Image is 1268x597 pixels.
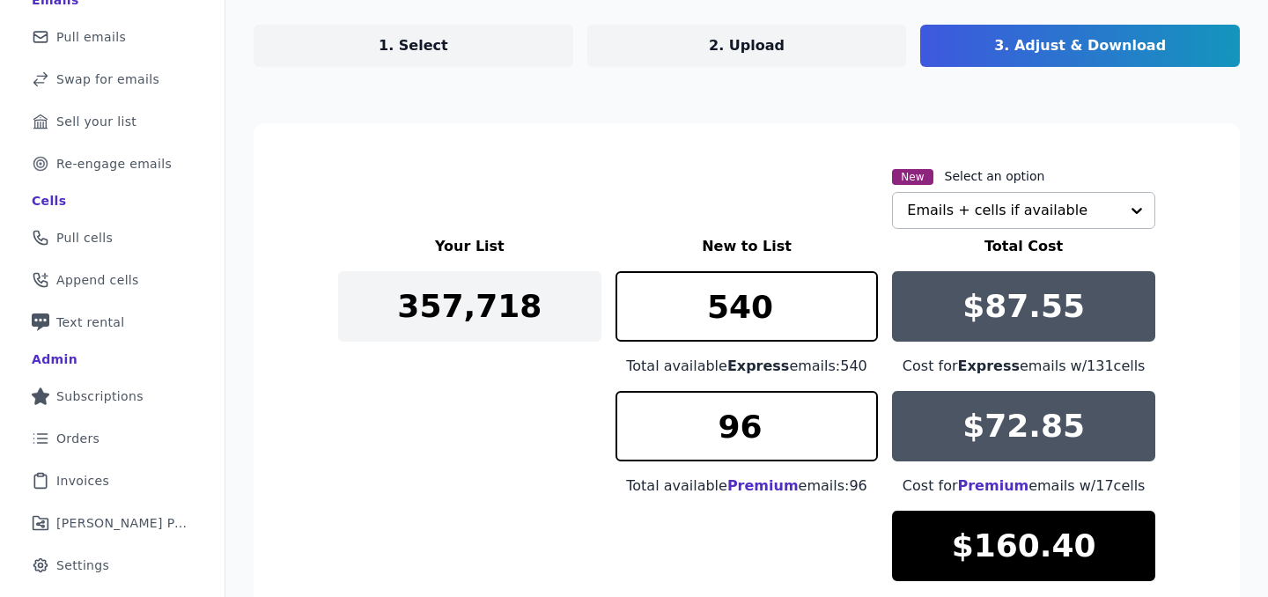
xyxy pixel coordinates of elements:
span: Sell your list [56,113,136,130]
h3: New to List [616,236,879,257]
span: [PERSON_NAME] Performance [56,514,189,532]
p: $160.40 [952,528,1096,564]
span: Subscriptions [56,387,144,405]
a: Sell your list [14,102,210,141]
label: Select an option [945,167,1045,185]
p: 357,718 [397,289,542,324]
span: Append cells [56,271,139,289]
span: Orders [56,430,100,447]
p: $87.55 [962,289,1085,324]
a: Pull emails [14,18,210,56]
a: Settings [14,546,210,585]
span: Pull emails [56,28,126,46]
h3: Your List [338,236,601,257]
span: Express [727,357,790,374]
span: Text rental [56,313,125,331]
a: Text rental [14,303,210,342]
span: Re-engage emails [56,155,172,173]
a: Invoices [14,461,210,500]
span: Settings [56,556,109,574]
div: Cells [32,192,66,210]
a: Re-engage emails [14,144,210,183]
span: Express [958,357,1021,374]
span: Invoices [56,472,109,490]
span: Premium [727,477,799,494]
div: Cost for emails w/ 17 cells [892,475,1155,497]
a: Pull cells [14,218,210,257]
p: 3. Adjust & Download [994,35,1166,56]
a: [PERSON_NAME] Performance [14,504,210,542]
p: 2. Upload [709,35,785,56]
p: 1. Select [379,35,448,56]
h3: Total Cost [892,236,1155,257]
span: Swap for emails [56,70,159,88]
div: Admin [32,350,77,368]
a: 3. Adjust & Download [920,25,1240,67]
a: Append cells [14,261,210,299]
a: 1. Select [254,25,573,67]
div: Cost for emails w/ 131 cells [892,356,1155,377]
a: Orders [14,419,210,458]
span: Pull cells [56,229,113,247]
span: New [892,169,933,185]
div: Total available emails: 540 [616,356,879,377]
div: Total available emails: 96 [616,475,879,497]
p: $72.85 [962,409,1085,444]
span: Premium [958,477,1029,494]
a: Swap for emails [14,60,210,99]
a: 2. Upload [587,25,907,67]
a: Subscriptions [14,377,210,416]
